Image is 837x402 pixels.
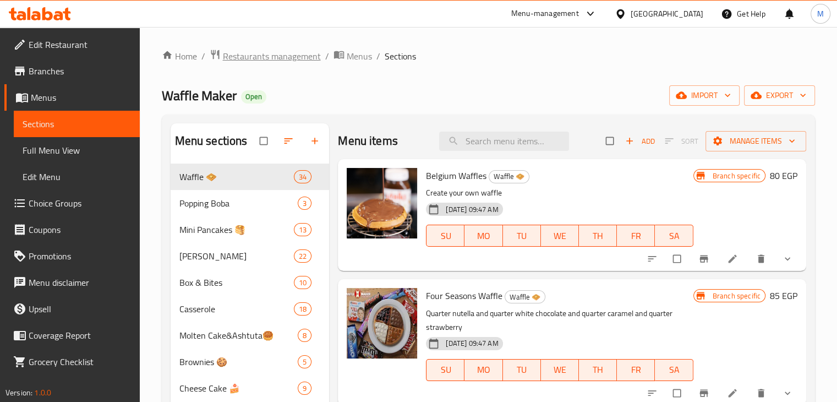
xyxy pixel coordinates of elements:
span: 22 [294,251,311,262]
span: [DATE] 09:47 AM [441,204,502,215]
span: 10 [294,278,311,288]
span: Grocery Checklist [29,355,131,368]
span: SA [659,362,688,378]
div: Waffle 🧇 [505,290,545,303]
span: Waffle 🧇 [179,170,294,183]
span: Waffle Maker [162,83,237,108]
button: Manage items [705,131,806,151]
button: WE [541,225,579,247]
a: Upsell [4,296,140,322]
div: items [298,355,311,368]
div: items [294,276,311,289]
a: Choice Groups [4,190,140,216]
h6: 85 EGP [770,288,797,303]
button: SU [426,225,464,247]
button: sort-choices [640,247,666,271]
div: items [294,170,311,183]
span: Box & Bites [179,276,294,289]
button: SA [655,225,693,247]
div: items [294,302,311,316]
span: Manage items [714,134,797,148]
div: items [294,249,311,263]
span: Open [241,92,266,101]
span: MO [469,228,498,244]
span: 5 [298,357,311,367]
svg: Show Choices [782,253,793,264]
a: Home [162,50,197,63]
li: / [376,50,380,63]
a: Edit menu item [727,388,740,399]
span: Choice Groups [29,197,131,210]
span: WE [545,228,575,244]
div: [GEOGRAPHIC_DATA] [631,8,703,20]
button: TU [503,359,541,381]
span: TH [583,228,612,244]
div: Waffle 🧇34 [171,164,330,190]
span: Mini Pancakes 🥞 [179,223,294,236]
button: export [744,85,815,106]
button: TU [503,225,541,247]
button: WE [541,359,579,381]
div: Popping Boba [179,197,298,210]
div: Boba Tapioca [179,249,294,263]
span: 18 [294,304,311,314]
span: export [753,89,806,102]
div: Mini Pancakes 🥞13 [171,216,330,243]
svg: Show Choices [782,388,793,399]
span: Upsell [29,302,131,316]
a: Edit menu item [727,253,740,264]
img: Belgium Waffles [347,168,417,238]
span: Coverage Report [29,329,131,342]
div: items [298,329,311,342]
div: [PERSON_NAME]22 [171,243,330,269]
span: Full Menu View [23,144,131,157]
div: Popping Boba3 [171,190,330,216]
button: FR [617,359,655,381]
button: TH [579,359,617,381]
span: Waffle 🧇 [489,170,529,183]
span: Select section first [658,133,705,150]
span: Menu disclaimer [29,276,131,289]
span: Promotions [29,249,131,263]
h6: 80 EGP [770,168,797,183]
a: Grocery Checklist [4,349,140,375]
h2: Menu items [338,133,398,149]
span: Edit Restaurant [29,38,131,51]
span: Menus [31,91,131,104]
span: 1.0.0 [34,385,51,400]
a: Edit Menu [14,164,140,190]
span: Sections [23,117,131,131]
button: SA [655,359,693,381]
span: 13 [294,225,311,235]
button: SU [426,359,464,381]
span: Sections [385,50,416,63]
span: Four Seasons Waffle [426,287,502,304]
div: items [298,197,311,210]
span: Cheese Cake 🍰 [179,382,298,395]
li: / [201,50,205,63]
a: Restaurants management [210,49,321,63]
span: Select all sections [253,131,276,151]
span: TU [507,228,537,244]
div: items [298,382,311,395]
span: Belgium Waffles [426,167,486,184]
button: Add [622,133,658,150]
h2: Menu sections [175,133,248,149]
span: Coupons [29,223,131,236]
span: Branch specific [708,171,765,181]
div: Cheese Cake 🍰9 [171,375,330,401]
span: 3 [298,198,311,209]
a: Full Menu View [14,137,140,164]
span: Select to update [666,248,690,269]
a: Branches [4,58,140,84]
a: Promotions [4,243,140,269]
span: SU [431,362,460,378]
span: Brownies 🍪 [179,355,298,368]
span: MO [469,362,498,378]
